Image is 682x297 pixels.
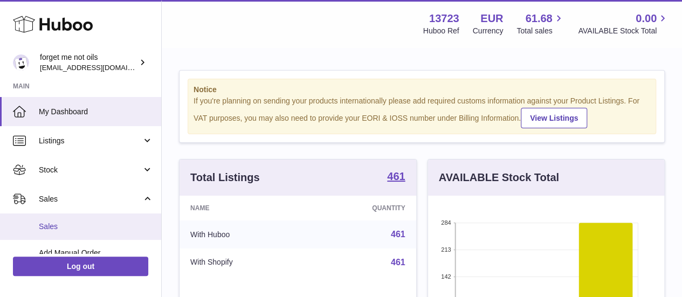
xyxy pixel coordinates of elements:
[194,85,650,95] strong: Notice
[180,220,307,248] td: With Huboo
[13,54,29,71] img: internalAdmin-13723@internal.huboo.com
[39,107,153,117] span: My Dashboard
[387,171,405,184] a: 461
[39,248,153,258] span: Add Manual Order
[429,11,459,26] strong: 13723
[578,11,669,36] a: 0.00 AVAILABLE Stock Total
[480,11,503,26] strong: EUR
[525,11,552,26] span: 61.68
[180,248,307,277] td: With Shopify
[180,196,307,220] th: Name
[13,257,148,276] a: Log out
[441,273,451,280] text: 142
[39,165,142,175] span: Stock
[578,26,669,36] span: AVAILABLE Stock Total
[39,194,142,204] span: Sales
[40,52,137,73] div: forget me not oils
[636,11,657,26] span: 0.00
[516,26,564,36] span: Total sales
[441,246,451,253] text: 213
[521,108,587,128] a: View Listings
[307,196,416,220] th: Quantity
[387,171,405,182] strong: 461
[39,136,142,146] span: Listings
[40,63,159,72] span: [EMAIL_ADDRESS][DOMAIN_NAME]
[190,170,260,185] h3: Total Listings
[473,26,504,36] div: Currency
[441,219,451,226] text: 284
[439,170,559,185] h3: AVAILABLE Stock Total
[39,222,153,232] span: Sales
[391,258,405,267] a: 461
[423,26,459,36] div: Huboo Ref
[194,96,650,128] div: If you're planning on sending your products internationally please add required customs informati...
[516,11,564,36] a: 61.68 Total sales
[391,230,405,239] a: 461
